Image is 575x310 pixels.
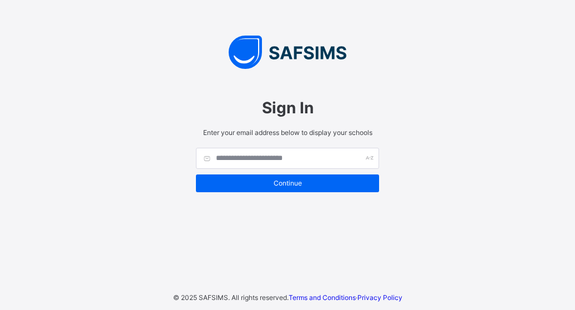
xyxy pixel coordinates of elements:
img: SAFSIMS Logo [185,36,390,69]
span: Continue [204,179,371,187]
span: Sign In [196,98,379,117]
span: · [289,293,402,302]
a: Terms and Conditions [289,293,356,302]
span: © 2025 SAFSIMS. All rights reserved. [173,293,289,302]
span: Enter your email address below to display your schools [196,128,379,137]
a: Privacy Policy [357,293,402,302]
